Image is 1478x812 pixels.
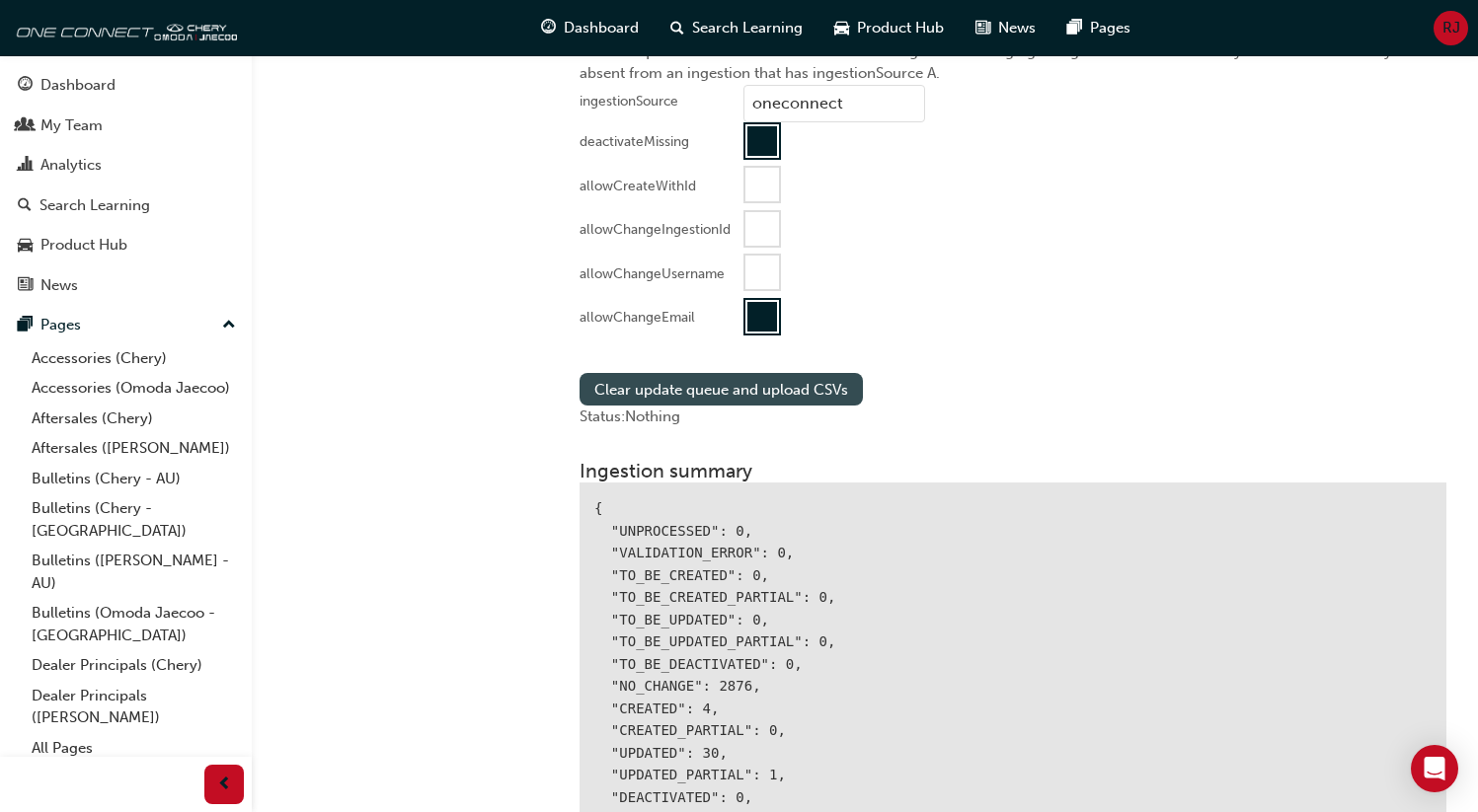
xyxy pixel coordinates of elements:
span: car-icon [18,237,33,255]
a: Search Learning [8,187,244,224]
a: search-iconSearch Learning [655,8,818,48]
div: allowCreateWithId [580,177,696,196]
span: prev-icon [217,773,232,797]
button: DashboardMy TeamAnalyticsSearch LearningProduct HubNews [8,63,244,307]
span: pages-icon [1067,16,1082,40]
a: Aftersales (Chery) [24,404,244,434]
div: ingestionSource [580,92,678,111]
button: Pages [8,307,244,343]
span: News [998,17,1036,39]
a: Dealer Principals ([PERSON_NAME]) [24,681,244,733]
a: Aftersales ([PERSON_NAME]) [24,433,244,464]
a: guage-iconDashboard [525,8,655,48]
button: Clear update queue and upload CSVs [580,373,863,406]
a: pages-iconPages [1051,8,1146,48]
span: chart-icon [18,157,33,175]
span: news-icon [975,16,990,40]
a: Bulletins (Omoda Jaecoo - [GEOGRAPHIC_DATA]) [24,598,244,650]
span: car-icon [834,16,849,40]
a: Bulletins ([PERSON_NAME] - AU) [24,546,244,598]
span: guage-icon [541,16,556,40]
a: Bulletins (Chery - [GEOGRAPHIC_DATA]) [24,493,244,546]
div: Product Hub [40,234,127,257]
a: car-iconProduct Hub [818,8,960,48]
div: allowChangeIngestionId [580,220,731,240]
div: Search Learning [39,194,150,217]
a: Dashboard [8,67,244,104]
span: news-icon [18,277,33,295]
a: Analytics [8,147,244,184]
span: people-icon [18,117,33,135]
div: allowChangeEmail [580,308,695,328]
div: deactivateMissing [580,132,689,152]
a: news-iconNews [960,8,1051,48]
div: News [40,274,78,297]
span: guage-icon [18,77,33,95]
a: Accessories (Chery) [24,343,244,374]
span: search-icon [670,16,684,40]
span: search-icon [18,197,32,215]
img: oneconnect [10,8,237,47]
span: Product Hub [857,17,944,39]
span: Search Learning [692,17,803,39]
div: Dashboard [40,74,116,97]
div: Analytics [40,154,102,177]
span: RJ [1442,17,1460,39]
a: News [8,267,244,304]
button: RJ [1434,11,1468,45]
div: Status: Nothing [580,406,1446,428]
span: up-icon [222,313,236,338]
div: Pages [40,314,81,336]
div: allowChangeUsername [580,264,725,284]
span: Pages [1090,17,1130,39]
span: pages-icon [18,317,33,334]
a: Bulletins (Chery - AU) [24,464,244,494]
a: My Team [8,108,244,144]
a: Product Hub [8,227,244,263]
input: ingestionSource [743,85,925,122]
div: Open Intercom Messenger [1411,745,1458,792]
a: All Pages [24,733,244,764]
h3: Ingestion summary [580,460,1446,482]
a: Accessories (Omoda Jaecoo) [24,373,244,404]
span: Dashboard [564,17,639,39]
div: My Team [40,114,103,137]
a: Dealer Principals (Chery) [24,650,244,681]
